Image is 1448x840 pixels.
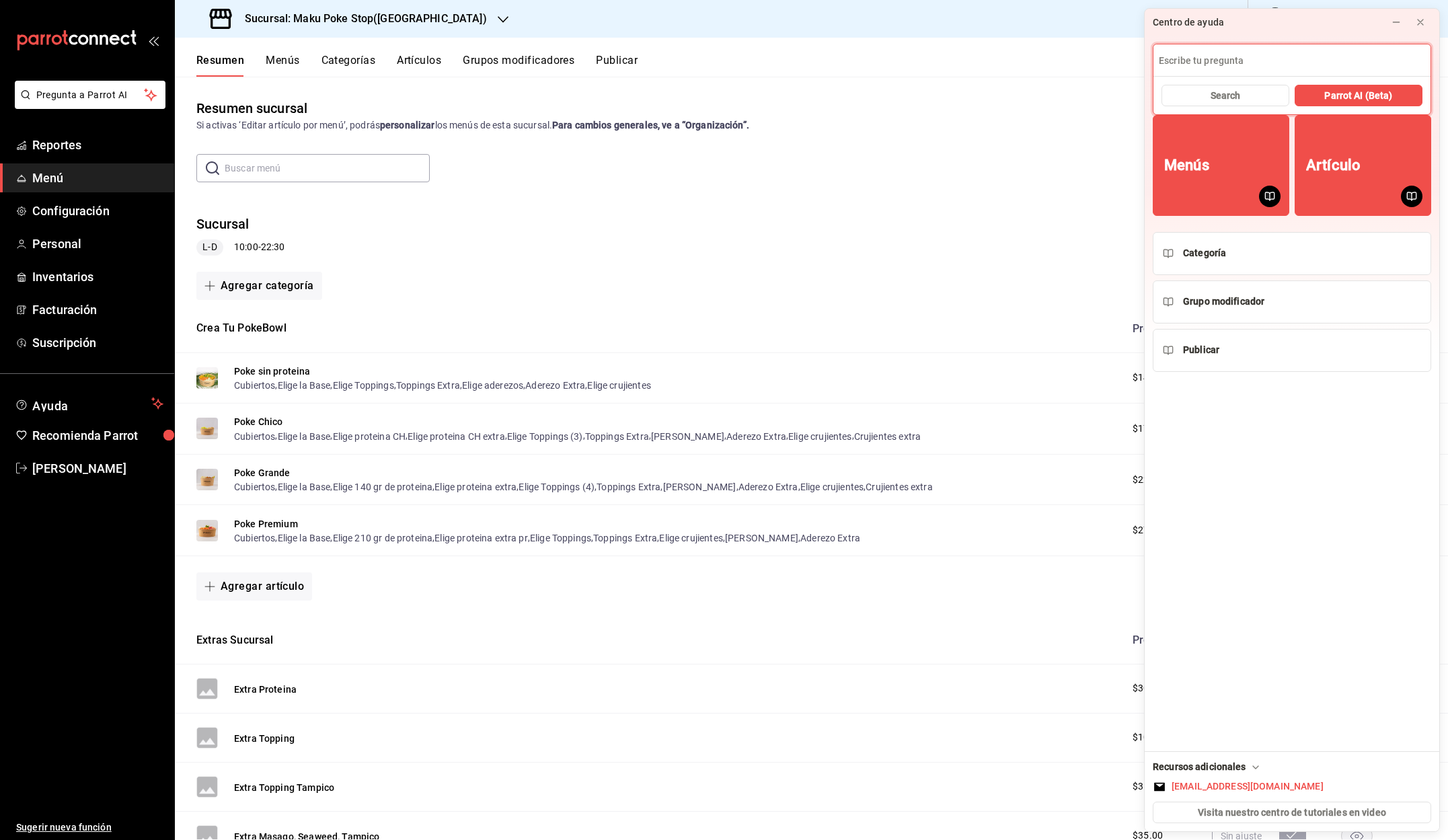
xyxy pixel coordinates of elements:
[234,531,860,545] div: , , , , , , , ,
[333,379,394,392] button: Elige Toppings
[9,98,165,112] a: Pregunta a Parrot AI
[32,268,163,286] span: Inventarios
[1198,806,1386,820] span: Visita nuestro centro de tutoriales en video
[1133,681,1163,695] span: $30.00
[1153,15,1224,30] div: Centro de ayuda
[380,120,435,130] strong: personalizar
[196,572,312,601] button: Agregar artículo
[525,379,585,392] button: Aderezo Extra
[462,379,523,392] button: Elige aderezos
[463,54,574,77] button: Grupos modificadores
[396,379,460,392] button: Toppings Extra
[1133,779,1163,794] span: $35.00
[1295,85,1422,106] button: Parrot AI (Beta)
[196,118,1426,132] div: Si activas ‘Editar artículo por menú’, podrás los menús de esta sucursal.
[196,633,274,648] button: Extras Sucursal
[800,480,864,494] button: Elige crujientes
[234,480,275,494] button: Cubiertos
[225,155,430,182] input: Buscar menú
[321,54,376,77] button: Categorías
[1183,295,1264,309] div: Grupo modificador
[1183,343,1219,357] div: Publicar
[32,301,163,319] span: Facturación
[397,54,441,77] button: Artículos
[196,418,218,439] img: Preview
[1133,473,1168,487] span: $225.00
[197,240,222,254] span: L-D
[1133,422,1168,436] span: $175.00
[234,365,311,378] button: Poke sin proteina
[1153,232,1431,275] button: Categoría
[196,54,1448,77] div: navigation tabs
[1119,322,1205,335] div: Precio
[552,120,749,130] strong: Para cambios generales, ve a “Organización”.
[1153,115,1289,216] button: Menús
[434,480,517,494] button: Elige proteina extra
[234,430,275,443] button: Cubiertos
[659,531,722,545] button: Elige crujientes
[234,480,933,494] div: , , , , , , , , ,
[333,531,433,545] button: Elige 210 gr de proteina
[234,428,921,443] div: , , , , , , , , ,
[234,379,275,392] button: Cubiertos
[651,430,724,443] button: [PERSON_NAME]
[663,480,736,494] button: [PERSON_NAME]
[175,204,1448,266] div: collapse-menu-row
[32,395,146,412] span: Ayuda
[234,415,283,428] button: Poke Chico
[1153,280,1431,323] button: Grupo modificador
[1183,246,1226,260] div: Categoría
[32,334,163,352] span: Suscripción
[278,379,331,392] button: Elige la Base
[587,379,650,392] button: Elige crujientes
[196,520,218,541] img: Preview
[1153,44,1431,77] input: Escribe tu pregunta
[278,430,331,443] button: Elige la Base
[585,430,649,443] button: Toppings Extra
[800,531,860,545] button: Aderezo Extra
[196,469,218,490] img: Preview
[725,531,798,545] button: [PERSON_NAME]
[196,239,284,256] div: 10:00 - 22:30
[1133,523,1168,537] span: $270.00
[196,367,218,389] img: Preview
[1161,85,1289,106] button: Search
[32,426,163,445] span: Recomienda Parrot
[333,430,406,443] button: Elige proteina CH
[519,480,595,494] button: Elige Toppings (4)
[1153,802,1431,823] button: Visita nuestro centro de tutoriales en video
[278,480,331,494] button: Elige la Base
[1324,89,1392,103] span: Parrot AI (Beta)
[234,732,295,745] button: Extra Topping
[854,430,921,443] button: Crujientes extra
[32,169,163,187] span: Menú
[507,430,583,443] button: Elige Toppings (3)
[1153,329,1431,372] button: Publicar
[596,54,638,77] button: Publicar
[278,531,331,545] button: Elige la Base
[1172,779,1324,794] div: [EMAIL_ADDRESS][DOMAIN_NAME]
[1119,634,1205,646] div: Precio
[1211,89,1241,103] span: Search
[32,235,163,253] span: Personal
[1133,730,1163,744] span: $10.00
[32,136,163,154] span: Reportes
[1164,157,1209,174] div: Menús
[196,98,307,118] div: Resumen sucursal
[408,430,504,443] button: Elige proteina CH extra
[1295,115,1431,216] button: Artículo
[234,378,651,392] div: , , , , , ,
[234,683,297,696] button: Extra Proteina
[1153,232,1431,372] div: Recommendations
[788,430,851,443] button: Elige crujientes
[333,480,433,494] button: Elige 140 gr de proteina
[15,81,165,109] button: Pregunta a Parrot AI
[1153,115,1431,227] div: Grid Recommendations
[196,54,244,77] button: Resumen
[866,480,932,494] button: Crujientes extra
[32,459,163,478] span: [PERSON_NAME]
[234,531,275,545] button: Cubiertos
[434,531,527,545] button: Elige proteina extra pr
[1133,371,1168,385] span: $145.00
[32,202,163,220] span: Configuración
